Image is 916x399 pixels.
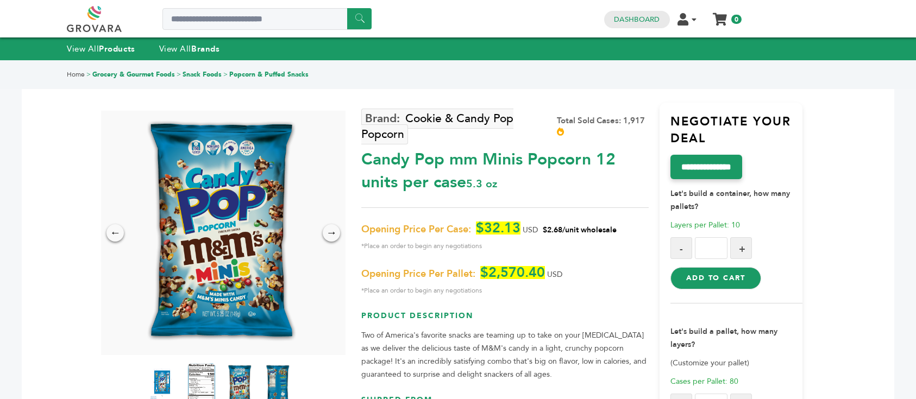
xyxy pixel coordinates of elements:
[67,43,135,54] a: View AllProducts
[106,224,124,242] div: ←
[614,15,660,24] a: Dashboard
[557,115,649,138] div: Total Sold Cases: 1,917
[162,8,372,30] input: Search a product or brand...
[361,284,648,297] span: *Place an order to begin any negotiations
[223,70,228,79] span: >
[135,111,306,355] img: Candy Pop m&m Minis Popcorn 12 units per case 5.3 oz
[714,10,726,21] a: My Cart
[466,176,497,191] span: 5.3 oz
[543,225,617,235] span: $2.68/unit wholesale
[670,237,692,259] button: -
[361,223,471,236] span: Opening Price Per Case:
[159,43,220,54] a: View AllBrands
[730,237,752,259] button: +
[361,311,648,330] h3: Product Description
[361,239,648,252] span: *Place an order to begin any negotiations
[229,70,309,79] a: Popcorn & Puffed Snacks
[670,113,803,155] h3: Negotiate Your Deal
[670,220,740,230] span: Layers per Pallet: 10
[361,268,475,281] span: Opening Price Per Pallet:
[67,70,85,79] a: Home
[670,376,738,387] span: Cases per Pallet: 80
[92,70,175,79] a: Grocery & Gourmet Foods
[323,224,340,242] div: →
[670,267,761,289] button: Add to Cart
[177,70,181,79] span: >
[480,266,545,279] span: $2,570.40
[361,143,648,194] div: Candy Pop mm Minis Popcorn 12 units per case
[183,70,222,79] a: Snack Foods
[86,70,91,79] span: >
[476,221,520,235] span: $32.13
[361,109,513,144] a: Cookie & Candy Pop Popcorn
[361,329,648,381] p: Two of America's favorite snacks are teaming up to take on your [MEDICAL_DATA] as we deliver the ...
[191,43,219,54] strong: Brands
[731,15,742,24] span: 0
[547,269,562,280] span: USD
[99,43,135,54] strong: Products
[670,188,790,212] strong: Let's build a container, how many pallets?
[670,357,803,370] p: (Customize your pallet)
[670,326,777,350] strong: Let's build a pallet, how many layers?
[523,225,538,235] span: USD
